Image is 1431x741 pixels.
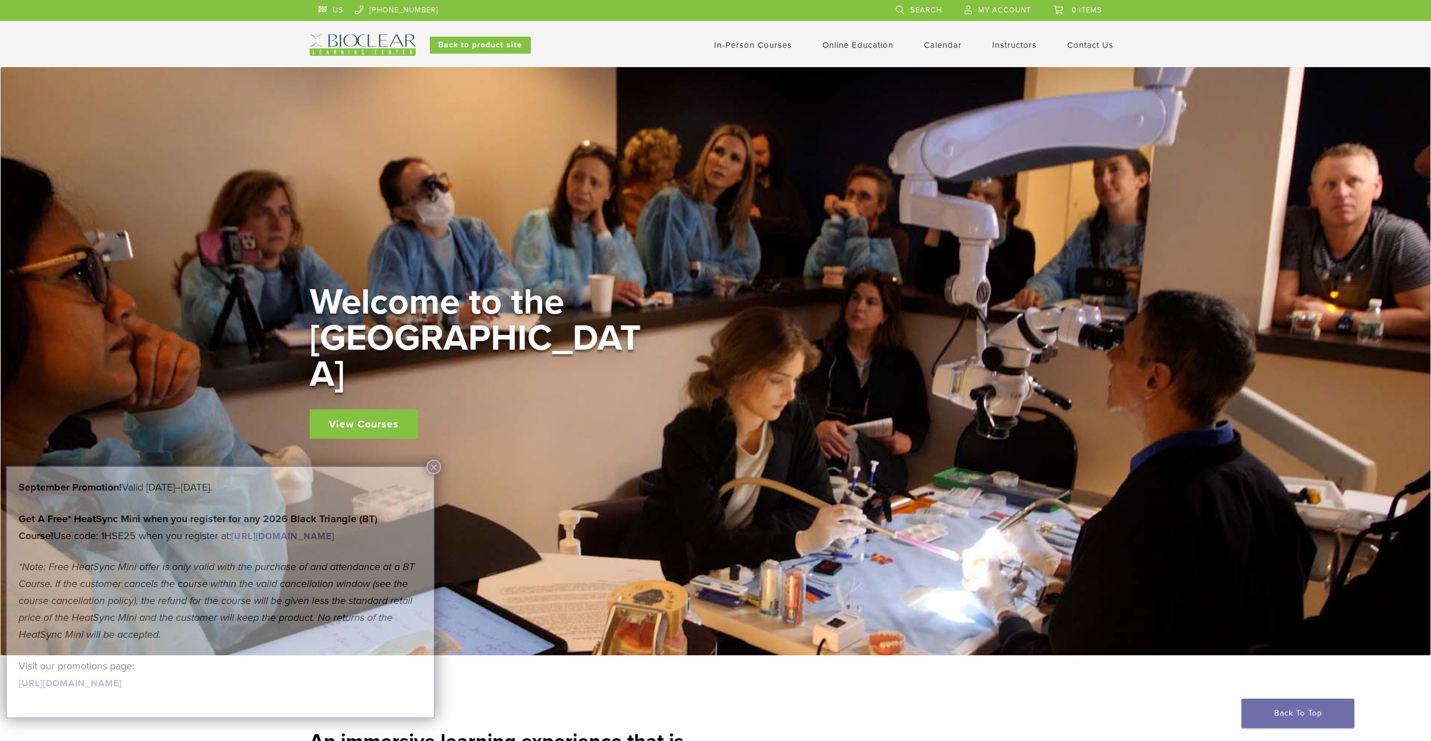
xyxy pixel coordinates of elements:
[19,513,377,542] strong: Get A Free* HeatSync Mini when you register for any 2026 Black Triangle (BT) Course!
[19,561,415,641] em: *Note: Free HeatSync Mini offer is only valid with the purchase of and attendance at a BT Course....
[992,40,1037,50] a: Instructors
[19,510,422,544] p: Use code: 1HSE25 when you register at:
[19,479,422,496] p: Valid [DATE]–[DATE].
[310,284,648,392] h2: Welcome to the [GEOGRAPHIC_DATA]
[19,658,422,691] p: Visit our promotions page:
[924,40,962,50] a: Calendar
[310,409,418,439] a: View Courses
[910,6,942,15] span: Search
[19,678,122,689] a: [URL][DOMAIN_NAME]
[1067,40,1113,50] a: Contact Us
[1072,6,1102,15] span: 0 items
[310,34,416,56] img: Bioclear
[430,37,531,54] a: Back to product site
[1241,699,1354,728] a: Back To Top
[978,6,1031,15] span: My Account
[231,531,334,542] a: [URL][DOMAIN_NAME]
[426,460,441,474] button: Close
[19,481,122,493] b: September Promotion!
[822,40,893,50] a: Online Education
[714,40,792,50] a: In-Person Courses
